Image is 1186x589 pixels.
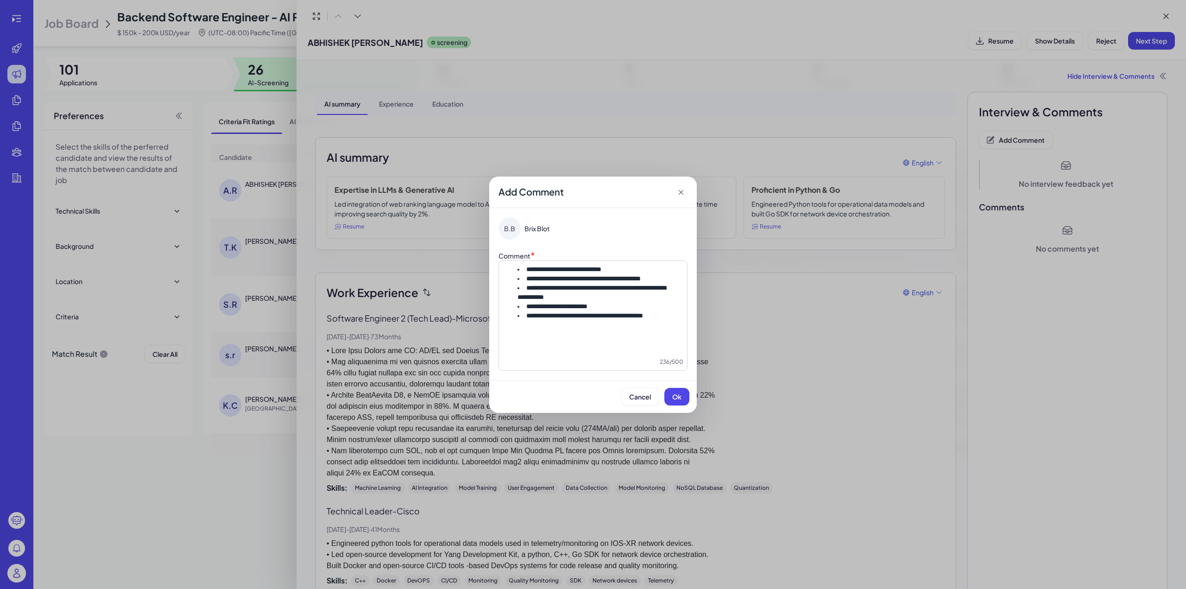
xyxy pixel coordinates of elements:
div: 236 / 500 [503,357,683,367]
span: Brix Blot [524,224,550,233]
div: B.B [498,217,521,240]
span: Cancel [629,393,651,401]
label: Comment [498,252,530,260]
button: Ok [664,388,689,405]
span: Add Comment [498,185,564,198]
span: Ok [672,393,681,401]
button: Cancel [621,388,659,405]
